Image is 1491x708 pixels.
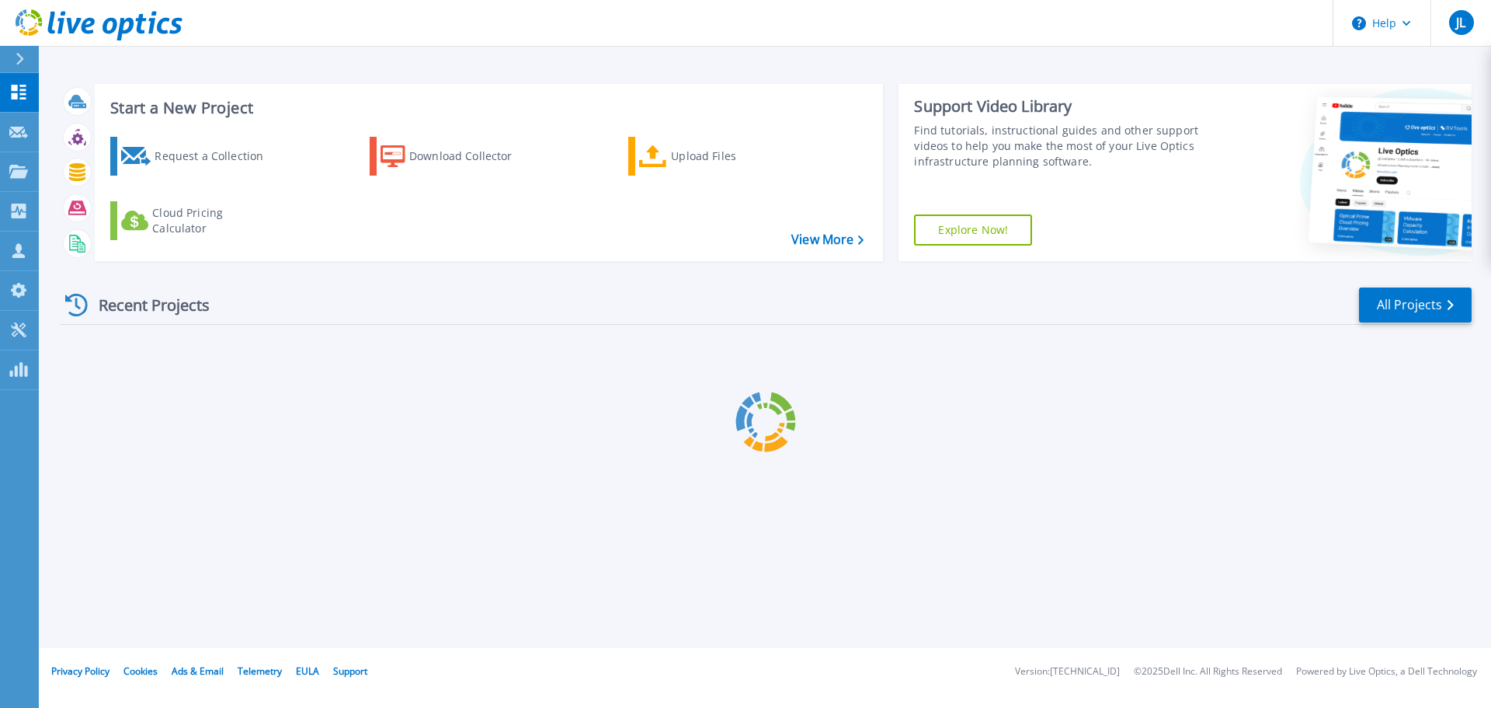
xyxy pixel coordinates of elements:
a: View More [791,232,864,247]
a: Request a Collection [110,137,283,176]
div: Cloud Pricing Calculator [152,205,276,236]
a: Explore Now! [914,214,1032,246]
h3: Start a New Project [110,99,864,117]
a: EULA [296,664,319,678]
a: Privacy Policy [51,664,109,678]
div: Recent Projects [60,286,231,324]
a: Cookies [123,664,158,678]
li: Powered by Live Optics, a Dell Technology [1296,667,1477,677]
li: © 2025 Dell Inc. All Rights Reserved [1134,667,1282,677]
a: Support [333,664,367,678]
span: JL [1456,16,1465,29]
a: Ads & Email [172,664,224,678]
div: Upload Files [671,141,795,172]
li: Version: [TECHNICAL_ID] [1015,667,1120,677]
a: All Projects [1359,288,1472,323]
a: Download Collector [370,137,543,176]
div: Support Video Library [914,96,1206,117]
a: Cloud Pricing Calculator [110,201,283,240]
div: Request a Collection [155,141,279,172]
a: Telemetry [238,664,282,678]
a: Upload Files [628,137,801,176]
div: Find tutorials, instructional guides and other support videos to help you make the most of your L... [914,123,1206,169]
div: Download Collector [409,141,533,172]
